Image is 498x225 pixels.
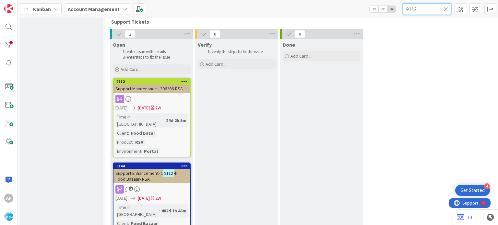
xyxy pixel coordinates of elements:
[163,169,174,177] mark: 9112
[294,30,305,38] span: 0
[378,6,387,12] span: 2x
[121,66,141,72] span: Add Card...
[113,41,125,48] span: Open
[116,79,190,84] div: 9112
[4,4,13,13] img: Visit kanbanzone.com
[113,79,190,93] div: 9112Support Maintenance - 306206-RSA
[124,30,136,38] span: 2
[206,61,226,67] span: Add Card...
[133,139,134,146] span: :
[113,163,190,169] div: 6144
[115,113,163,128] div: Time in [GEOGRAPHIC_DATA]
[115,86,183,92] span: Support Maintenance - 306206-RSA
[115,105,127,111] span: [DATE]
[141,148,142,155] span: :
[155,105,161,111] div: 2W
[142,148,160,155] div: Portal
[115,204,159,218] div: Time in [GEOGRAPHIC_DATA]
[164,117,188,124] div: 24d 2h 5m
[283,41,295,48] span: Done
[484,183,490,189] div: 4
[138,105,150,111] span: [DATE]
[457,213,472,221] a: 10
[163,117,164,124] span: :
[387,6,396,12] span: 3x
[115,195,127,202] span: [DATE]
[68,6,120,12] b: Account Management
[460,187,485,194] div: Get Started
[198,41,212,48] span: Verify
[4,194,13,203] div: Ap
[129,186,133,191] span: 2
[290,53,311,59] span: Add Card...
[370,6,378,12] span: 1x
[455,185,490,196] div: Open Get Started checklist, remaining modules: 4
[129,129,157,137] div: Food Bazar
[134,139,145,146] div: RSA
[115,148,141,155] div: Environment
[115,170,163,176] span: Support Enhancement- 1
[115,170,177,182] span: 4- Food Bazaar- RSA
[136,54,170,60] span: steps to fix the issue
[155,195,161,202] div: 2W
[113,163,190,183] div: 6144Support Enhancement- 191124- Food Bazaar- RSA
[14,1,30,9] span: Support
[206,49,275,54] li: verify the steps to fix the issue
[33,5,51,13] span: Kanban
[115,139,133,146] div: Product
[209,30,220,38] span: 0
[138,195,150,202] span: [DATE]
[159,207,160,214] span: :
[403,3,451,15] input: Quick Filter...
[115,129,128,137] div: Client
[116,164,190,168] div: 6144
[4,212,13,221] img: avatar
[121,55,190,60] li: enter
[34,3,35,8] div: 1
[160,207,188,214] div: 402d 1h 46m
[121,49,190,54] li: enter issue with details
[128,129,129,137] span: :
[113,79,190,84] div: 9112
